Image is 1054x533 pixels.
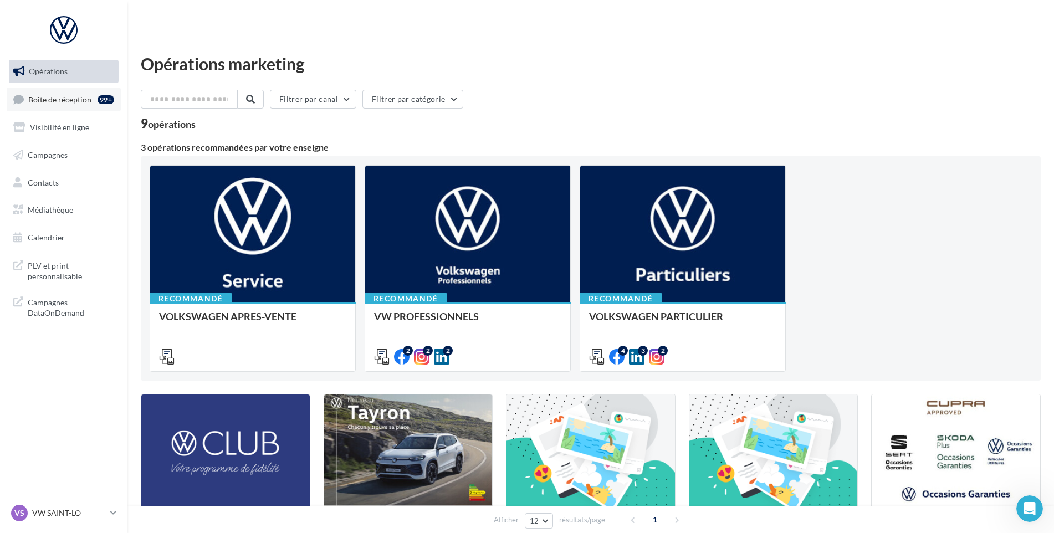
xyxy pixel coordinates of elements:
[9,503,119,524] a: VS VW SAINT-LO
[7,143,121,167] a: Campagnes
[362,90,463,109] button: Filtrer par catégorie
[646,511,664,529] span: 1
[29,66,68,76] span: Opérations
[30,122,89,132] span: Visibilité en ligne
[638,346,648,356] div: 3
[494,515,519,525] span: Afficher
[7,290,121,323] a: Campagnes DataOnDemand
[28,150,68,160] span: Campagnes
[28,233,65,242] span: Calendrier
[270,90,356,109] button: Filtrer par canal
[7,226,121,249] a: Calendrier
[141,55,1041,72] div: Opérations marketing
[14,508,24,519] span: VS
[7,198,121,222] a: Médiathèque
[98,95,114,104] div: 99+
[530,516,539,525] span: 12
[28,177,59,187] span: Contacts
[589,310,723,322] span: VOLKSWAGEN PARTICULIER
[7,88,121,111] a: Boîte de réception99+
[423,346,433,356] div: 2
[141,143,1041,152] div: 3 opérations recommandées par votre enseigne
[7,116,121,139] a: Visibilité en ligne
[365,293,447,305] div: Recommandé
[525,513,553,529] button: 12
[559,515,605,525] span: résultats/page
[141,117,196,130] div: 9
[7,60,121,83] a: Opérations
[159,310,296,322] span: VOLKSWAGEN APRES-VENTE
[28,295,114,319] span: Campagnes DataOnDemand
[7,171,121,194] a: Contacts
[148,119,196,129] div: opérations
[443,346,453,356] div: 2
[7,254,121,286] a: PLV et print personnalisable
[28,258,114,282] span: PLV et print personnalisable
[618,346,628,356] div: 4
[403,346,413,356] div: 2
[374,310,479,322] span: VW PROFESSIONNELS
[580,293,662,305] div: Recommandé
[32,508,106,519] p: VW SAINT-LO
[150,293,232,305] div: Recommandé
[658,346,668,356] div: 2
[28,94,91,104] span: Boîte de réception
[28,205,73,214] span: Médiathèque
[1016,495,1043,522] iframe: Intercom live chat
